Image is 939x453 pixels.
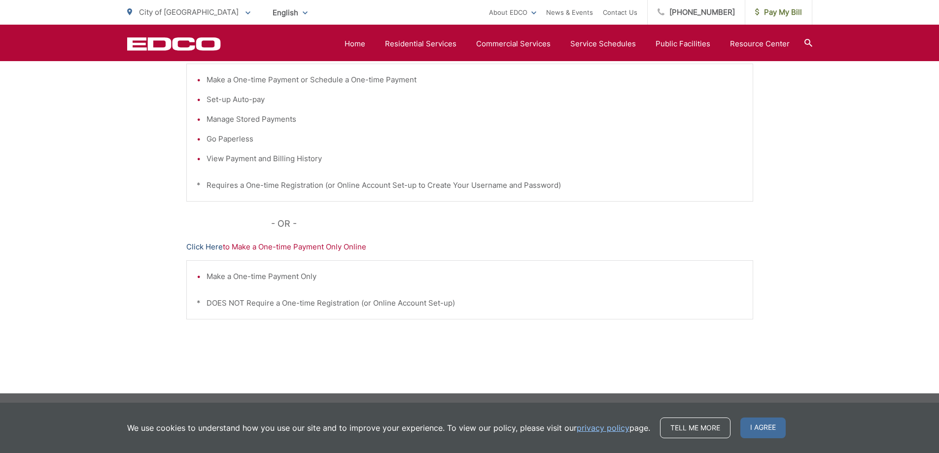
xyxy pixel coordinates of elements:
[660,418,730,438] a: Tell me more
[656,38,710,50] a: Public Facilities
[207,94,743,105] li: Set-up Auto-pay
[476,38,551,50] a: Commercial Services
[197,297,743,309] p: * DOES NOT Require a One-time Registration (or Online Account Set-up)
[186,241,753,253] p: to Make a One-time Payment Only Online
[755,6,802,18] span: Pay My Bill
[186,241,223,253] a: Click Here
[730,38,790,50] a: Resource Center
[127,37,221,51] a: EDCD logo. Return to the homepage.
[207,74,743,86] li: Make a One-time Payment or Schedule a One-time Payment
[570,38,636,50] a: Service Schedules
[127,422,650,434] p: We use cookies to understand how you use our site and to improve your experience. To view our pol...
[271,216,753,231] p: - OR -
[139,7,239,17] span: City of [GEOGRAPHIC_DATA]
[546,6,593,18] a: News & Events
[740,418,786,438] span: I agree
[207,153,743,165] li: View Payment and Billing History
[489,6,536,18] a: About EDCO
[345,38,365,50] a: Home
[207,133,743,145] li: Go Paperless
[265,4,315,21] span: English
[207,113,743,125] li: Manage Stored Payments
[197,179,743,191] p: * Requires a One-time Registration (or Online Account Set-up to Create Your Username and Password)
[385,38,456,50] a: Residential Services
[207,271,743,282] li: Make a One-time Payment Only
[577,422,629,434] a: privacy policy
[603,6,637,18] a: Contact Us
